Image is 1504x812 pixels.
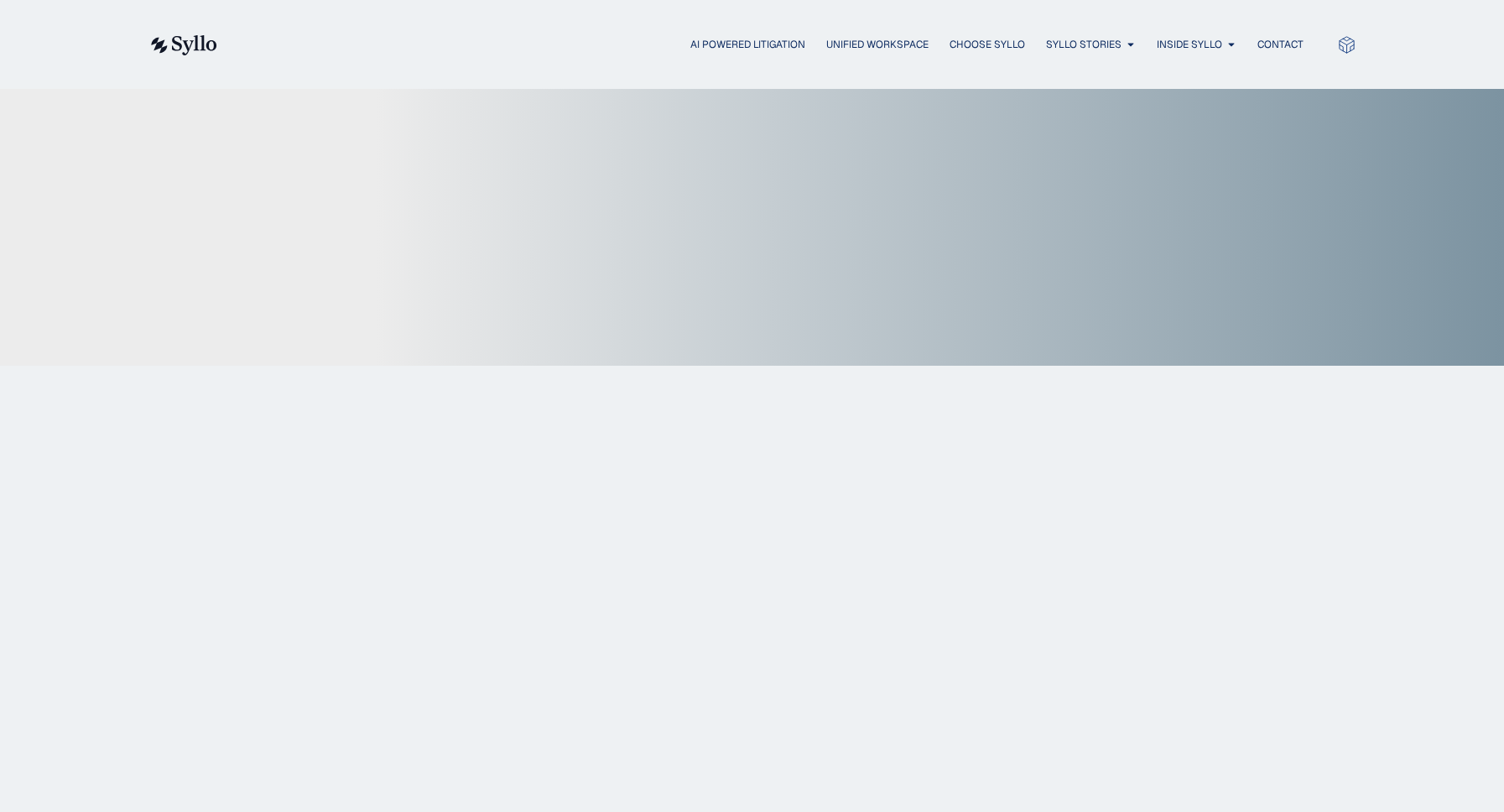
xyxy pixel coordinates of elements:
[1257,37,1304,52] a: Contact
[251,37,1304,53] div: Menu Toggle
[826,37,929,52] a: Unified Workspace
[148,35,217,55] img: syllo
[1157,37,1222,52] a: Inside Syllo
[251,37,1304,53] nav: Menu
[950,37,1025,52] a: Choose Syllo
[690,37,805,52] a: AI Powered Litigation
[1046,37,1121,52] a: Syllo Stories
